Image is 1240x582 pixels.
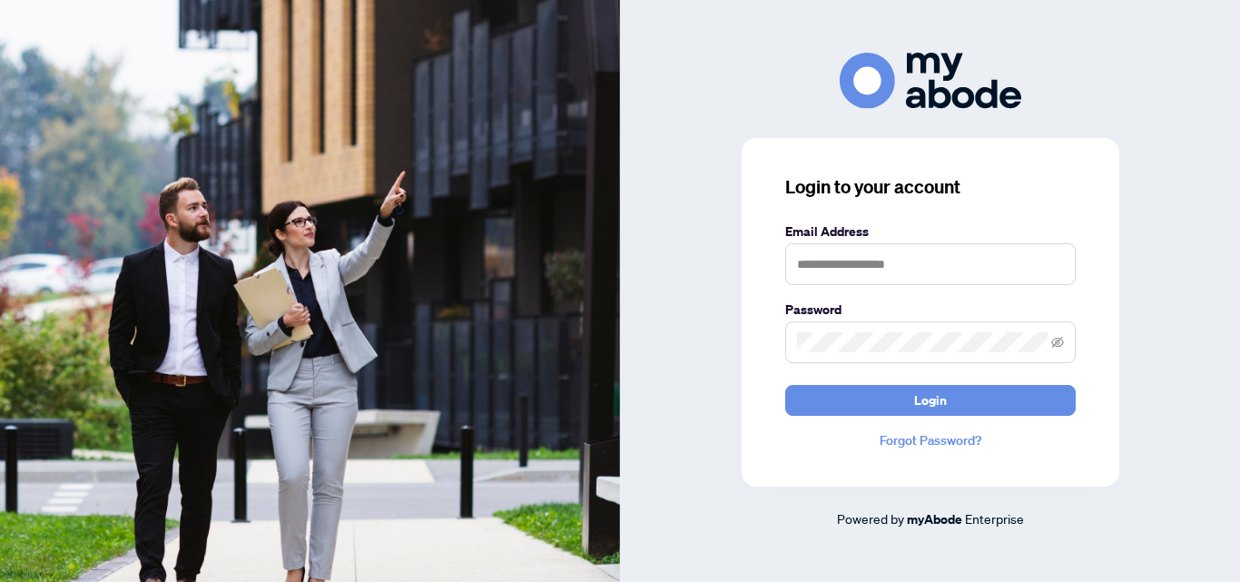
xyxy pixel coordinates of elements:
span: Enterprise [965,510,1024,527]
span: Login [914,386,947,415]
button: Login [785,385,1076,416]
span: eye-invisible [1051,336,1064,349]
img: ma-logo [840,53,1021,108]
label: Email Address [785,222,1076,242]
label: Password [785,300,1076,320]
a: myAbode [907,509,962,529]
a: Forgot Password? [785,430,1076,450]
span: Powered by [837,510,904,527]
h3: Login to your account [785,174,1076,200]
